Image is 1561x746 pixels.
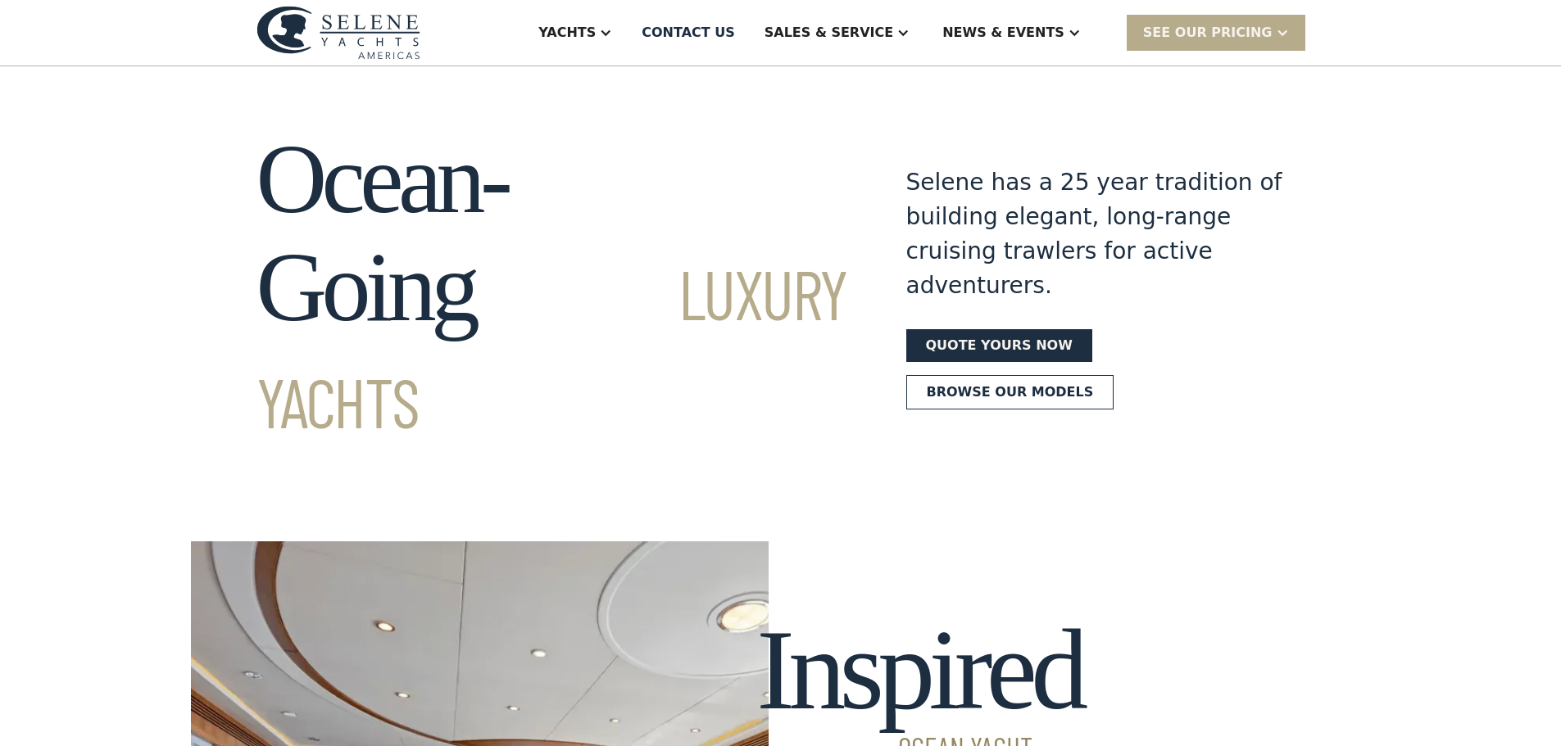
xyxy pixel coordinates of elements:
[642,23,735,43] div: Contact US
[256,6,420,59] img: logo
[538,23,596,43] div: Yachts
[256,125,847,450] h1: Ocean-Going
[906,375,1114,409] a: Browse our models
[1143,23,1273,43] div: SEE Our Pricing
[256,251,847,442] span: Luxury Yachts
[942,23,1064,43] div: News & EVENTS
[906,165,1283,303] div: Selene has a 25 year tradition of building elegant, long-range cruising trawlers for active adven...
[906,329,1092,362] a: Quote yours now
[765,23,893,43] div: Sales & Service
[1127,15,1305,50] div: SEE Our Pricing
